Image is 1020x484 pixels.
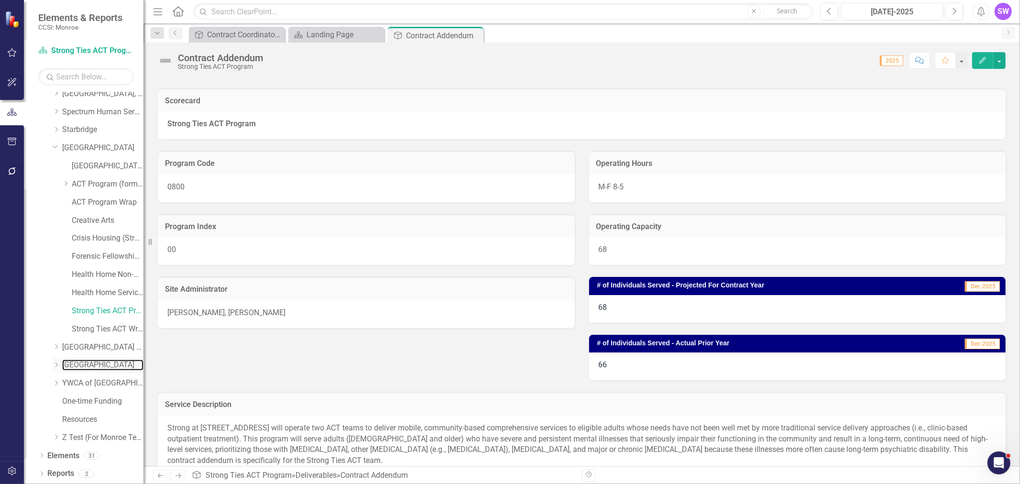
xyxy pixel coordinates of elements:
[597,282,930,289] h3: # of Individuals Served - Projected For Contract Year
[72,324,143,335] a: Strong Ties ACT Wrap
[987,451,1010,474] iframe: Intercom live chat
[62,124,143,135] a: Starbridge
[72,161,143,172] a: [GEOGRAPHIC_DATA] (MCOMH Internal)
[191,29,282,41] a: Contract Coordinator Review
[995,3,1012,20] button: SW
[207,29,282,41] div: Contract Coordinator Review
[165,222,568,231] h3: Program Index
[165,285,568,294] h3: Site Administrator
[406,30,481,42] div: Contract Addendum
[165,159,568,168] h3: Program Code
[167,245,176,254] span: 00
[62,396,143,407] a: One-time Funding
[47,451,79,462] a: Elements
[47,468,74,479] a: Reports
[599,360,607,369] span: 66
[167,423,996,468] p: Strong at [STREET_ADDRESS] will operate two ACT teams to deliver mobile, community-based comprehe...
[296,471,337,480] a: Deliverables
[777,7,797,15] span: Search
[165,400,998,409] h3: Service Description
[599,303,607,312] span: 68
[84,451,99,460] div: 31
[62,378,143,389] a: YWCA of [GEOGRAPHIC_DATA] and [GEOGRAPHIC_DATA]
[158,53,173,68] img: Not Defined
[178,53,263,63] div: Contract Addendum
[38,68,134,85] input: Search Below...
[597,340,915,347] h3: # of Individuals Served - Actual Prior Year
[72,251,143,262] a: Forensic Fellowship Program
[72,287,143,298] a: Health Home Service Dollars
[167,308,285,317] span: [PERSON_NAME], [PERSON_NAME]
[965,339,1000,349] span: Dec-2025
[38,45,134,56] a: Strong Ties ACT Program
[165,97,998,105] h3: Scorecard
[72,197,143,208] a: ACT Program Wrap
[340,471,408,480] div: Contract Addendum
[72,179,143,190] a: ACT Program (formerly Project Link)
[62,107,143,118] a: Spectrum Human Services, Inc.
[307,29,382,41] div: Landing Page
[599,182,624,191] span: M-F 8-5
[72,306,143,317] a: Strong Ties ACT Program
[291,29,382,41] a: Landing Page
[79,470,94,478] div: 2
[72,233,143,244] a: Crisis Housing (Strong Ties Comm Support Beds)
[841,3,943,20] button: [DATE]-2025
[72,269,143,280] a: Health Home Non-Medicaid Care Management
[194,3,813,20] input: Search ClearPoint...
[596,222,999,231] h3: Operating Capacity
[38,23,122,31] small: CCSI: Monroe
[763,5,811,18] button: Search
[178,63,263,70] div: Strong Ties ACT Program
[62,360,143,371] a: [GEOGRAPHIC_DATA]
[599,245,607,254] span: 68
[965,281,1000,292] span: Dec-2025
[62,414,143,425] a: Resources
[206,471,292,480] a: Strong Ties ACT Program
[72,215,143,226] a: Creative Arts
[62,143,143,154] a: [GEOGRAPHIC_DATA]
[62,432,143,443] a: Z Test (For Monroe Testing)
[4,10,22,28] img: ClearPoint Strategy
[167,182,185,191] span: 0800
[38,12,122,23] span: Elements & Reports
[192,470,574,481] div: » »
[880,55,903,66] span: 2025
[167,119,256,128] strong: Strong Ties ACT Program
[845,6,940,18] div: [DATE]-2025
[596,159,999,168] h3: Operating Hours
[62,342,143,353] a: [GEOGRAPHIC_DATA] (RRH)
[62,88,143,99] a: [GEOGRAPHIC_DATA], Inc.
